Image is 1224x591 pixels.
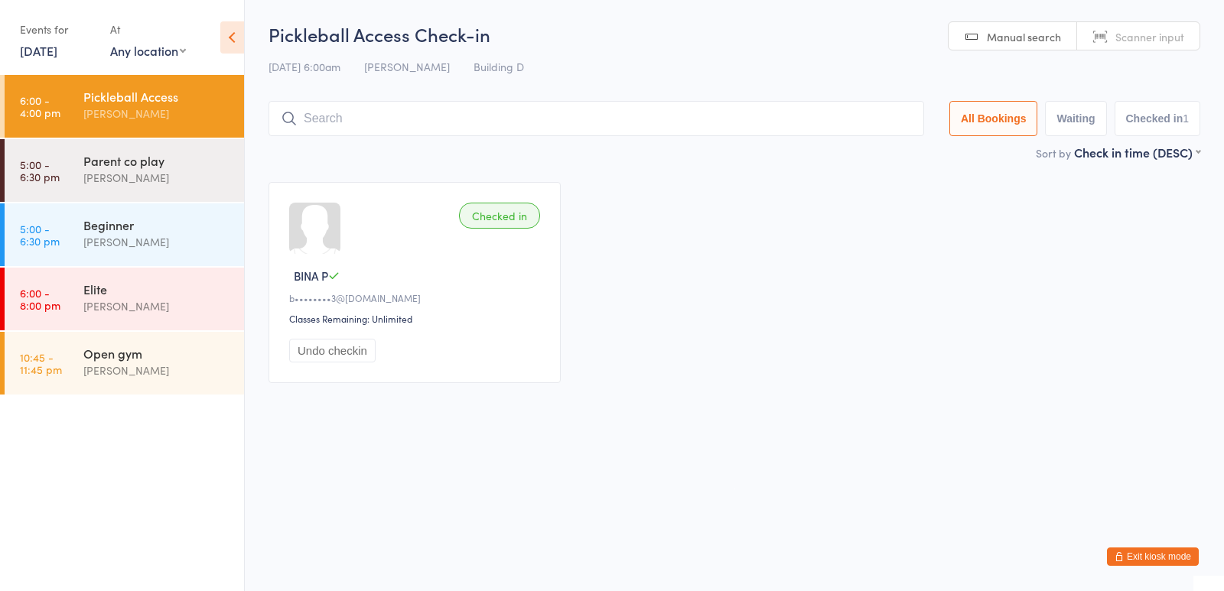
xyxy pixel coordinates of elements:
input: Search [269,101,924,136]
div: Parent co play [83,152,231,169]
a: [DATE] [20,42,57,59]
div: [PERSON_NAME] [83,233,231,251]
span: [DATE] 6:00am [269,59,340,74]
span: Manual search [987,29,1061,44]
div: [PERSON_NAME] [83,169,231,187]
button: Waiting [1045,101,1106,136]
div: Beginner [83,216,231,233]
a: 6:00 -4:00 pmPickleball Access[PERSON_NAME] [5,75,244,138]
label: Sort by [1036,145,1071,161]
time: 5:00 - 6:30 pm [20,222,60,247]
span: [PERSON_NAME] [364,59,450,74]
div: Events for [20,17,95,42]
div: [PERSON_NAME] [83,105,231,122]
span: BINA P [294,268,328,284]
time: 10:45 - 11:45 pm [20,351,62,375]
div: Check in time (DESC) [1074,144,1200,161]
a: 5:00 -6:30 pmBeginner[PERSON_NAME] [5,203,244,266]
div: b••••••••3@[DOMAIN_NAME] [289,291,545,304]
a: 10:45 -11:45 pmOpen gym[PERSON_NAME] [5,332,244,395]
div: At [110,17,186,42]
h2: Pickleball Access Check-in [269,21,1200,47]
time: 6:00 - 4:00 pm [20,94,60,119]
span: Building D [474,59,524,74]
div: [PERSON_NAME] [83,362,231,379]
div: Pickleball Access [83,88,231,105]
time: 5:00 - 6:30 pm [20,158,60,183]
button: Checked in1 [1115,101,1201,136]
div: Open gym [83,345,231,362]
div: [PERSON_NAME] [83,297,231,315]
button: All Bookings [949,101,1038,136]
div: Elite [83,281,231,297]
div: Classes Remaining: Unlimited [289,312,545,325]
a: 6:00 -8:00 pmElite[PERSON_NAME] [5,268,244,330]
button: Undo checkin [289,339,376,362]
a: 5:00 -6:30 pmParent co play[PERSON_NAME] [5,139,244,202]
div: Checked in [459,203,540,229]
time: 6:00 - 8:00 pm [20,287,60,311]
div: 1 [1183,112,1189,125]
button: Exit kiosk mode [1107,547,1199,566]
div: Any location [110,42,186,59]
span: Scanner input [1115,29,1184,44]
